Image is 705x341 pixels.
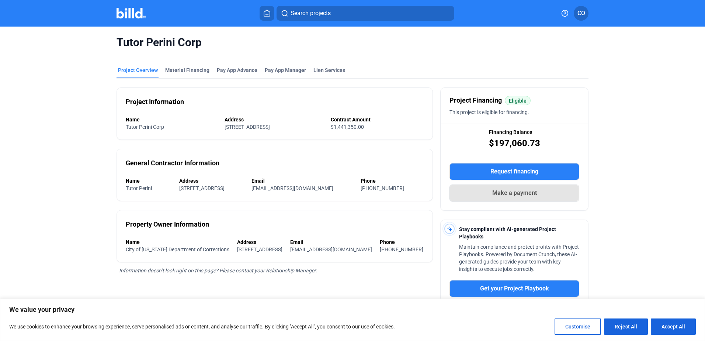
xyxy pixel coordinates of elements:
[126,238,230,246] div: Name
[179,177,244,185] div: Address
[117,8,146,18] img: Billd Company Logo
[380,238,424,246] div: Phone
[331,124,364,130] span: $1,441,350.00
[290,238,372,246] div: Email
[126,185,152,191] span: Tutor Perini
[179,185,225,191] span: [STREET_ADDRESS]
[555,318,601,335] button: Customise
[126,116,217,123] div: Name
[277,6,454,21] button: Search projects
[126,158,219,168] div: General Contractor Information
[251,177,353,185] div: Email
[126,177,172,185] div: Name
[291,9,331,18] span: Search projects
[577,9,585,18] span: CO
[361,177,424,185] div: Phone
[126,124,164,130] span: Tutor Perini Corp
[449,109,529,115] span: This project is eligible for financing.
[574,6,588,21] button: CO
[449,163,579,180] button: Request financing
[459,244,579,272] span: Maintain compliance and protect profits with Project Playbooks. Powered by Document Crunch, these...
[480,284,549,293] span: Get your Project Playbook
[449,185,579,201] button: Make a payment
[237,238,283,246] div: Address
[313,66,345,74] div: Lien Services
[265,66,306,74] span: Pay App Manager
[126,97,184,107] div: Project Information
[290,247,372,252] span: [EMAIL_ADDRESS][DOMAIN_NAME]
[459,226,556,240] span: Stay compliant with AI-generated Project Playbooks
[126,247,229,252] span: City of [US_STATE] Department of Corrections
[604,318,648,335] button: Reject All
[361,185,404,191] span: [PHONE_NUMBER]
[489,137,540,149] span: $197,060.73
[651,318,696,335] button: Accept All
[505,96,531,105] mat-chip: Eligible
[449,95,502,106] span: Project Financing
[380,247,423,252] span: [PHONE_NUMBER]
[490,167,538,176] span: Request financing
[237,247,282,252] span: [STREET_ADDRESS]
[9,305,696,314] p: We value your privacy
[251,185,333,191] span: [EMAIL_ADDRESS][DOMAIN_NAME]
[119,268,317,273] span: Information doesn’t look right on this page? Please contact your Relationship Manager.
[165,66,209,74] div: Material Financing
[217,66,257,74] div: Pay App Advance
[492,189,537,197] span: Make a payment
[118,66,158,74] div: Project Overview
[9,322,395,331] p: We use cookies to enhance your browsing experience, serve personalised ads or content, and analys...
[225,116,323,123] div: Address
[225,124,270,130] span: [STREET_ADDRESS]
[489,128,532,136] span: Financing Balance
[449,280,579,297] button: Get your Project Playbook
[117,35,588,49] span: Tutor Perini Corp
[331,116,424,123] div: Contract Amount
[126,219,209,230] div: Property Owner Information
